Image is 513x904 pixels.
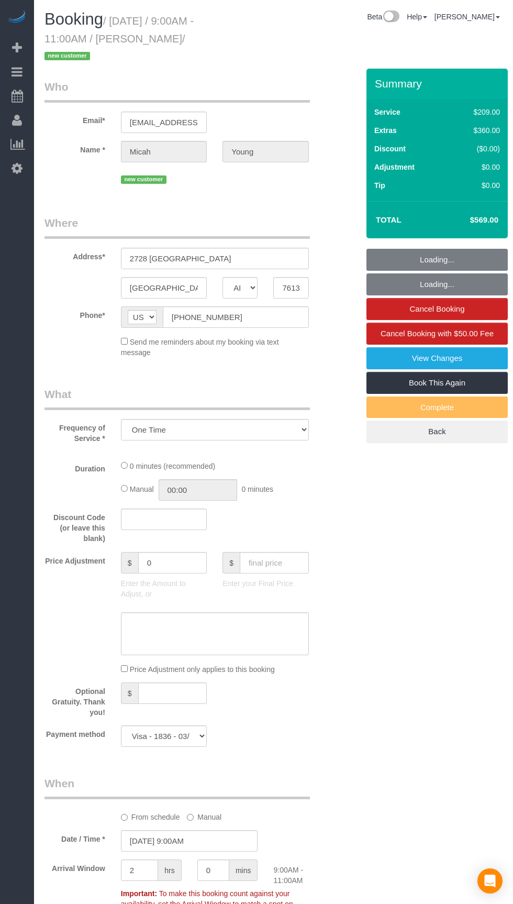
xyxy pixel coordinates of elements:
div: $0.00 [451,162,500,172]
legend: What [44,387,310,410]
strong: Total [376,215,402,224]
label: Payment method [37,725,113,740]
input: From schedule [121,814,128,821]
label: Arrival Window [37,859,113,874]
label: Discount Code (or leave this blank) [37,509,113,544]
strong: Important: [121,889,157,898]
div: ($0.00) [451,144,500,154]
legend: Who [44,79,310,103]
input: MM/DD/YYYY HH:MM [121,830,258,852]
span: $ [121,682,138,704]
label: Service [374,107,400,117]
label: Extras [374,125,397,136]
input: City* [121,277,207,299]
label: Duration [37,460,113,474]
input: final price [240,552,309,574]
small: / [DATE] / 9:00AM - 11:00AM / [PERSON_NAME] [44,15,194,62]
span: Send me reminders about my booking via text message [121,338,279,357]
label: From schedule [121,808,180,822]
input: First Name* [121,141,207,162]
input: Phone* [163,306,309,328]
label: Tip [374,180,385,191]
a: Cancel Booking [366,298,508,320]
input: Email* [121,112,207,133]
div: $0.00 [451,180,500,191]
span: Manual [130,485,154,493]
div: 9:00AM - 11:00AM [265,859,342,886]
h4: $569.00 [439,216,498,225]
legend: When [44,776,310,799]
h3: Summary [375,78,503,90]
label: Address* [37,248,113,262]
span: new customer [121,175,166,184]
span: new customer [44,52,90,60]
input: Manual [187,814,194,821]
a: [PERSON_NAME] [434,13,500,21]
span: hrs [158,859,181,881]
a: Back [366,421,508,443]
input: Last Name* [222,141,308,162]
a: Help [407,13,427,21]
a: Cancel Booking with $50.00 Fee [366,323,508,345]
label: Email* [37,112,113,126]
a: View Changes [366,347,508,369]
label: Adjustment [374,162,415,172]
a: Beta [367,13,399,21]
span: $ [121,552,138,574]
div: $209.00 [451,107,500,117]
label: Price Adjustment [37,552,113,566]
div: Open Intercom Messenger [477,868,503,894]
label: Discount [374,144,406,154]
span: Cancel Booking with $50.00 Fee [381,329,494,338]
span: / [44,33,185,62]
span: 0 minutes [241,485,273,493]
span: Price Adjustment only applies to this booking [130,665,275,674]
span: 0 minutes (recommended) [130,462,215,470]
p: Enter your Final Price [222,578,308,589]
span: Booking [44,10,103,28]
div: $360.00 [451,125,500,136]
label: Optional Gratuity. Thank you! [37,682,113,718]
label: Manual [187,808,221,822]
p: Enter the Amount to Adjust, or [121,578,207,599]
img: Automaid Logo [6,10,27,25]
label: Name * [37,141,113,155]
a: Book This Again [366,372,508,394]
input: Zip Code* [273,277,308,299]
label: Frequency of Service * [37,419,113,444]
label: Date / Time * [37,830,113,844]
span: $ [222,552,240,574]
span: mins [229,859,258,881]
legend: Where [44,215,310,239]
img: New interface [382,10,399,24]
label: Phone* [37,306,113,321]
